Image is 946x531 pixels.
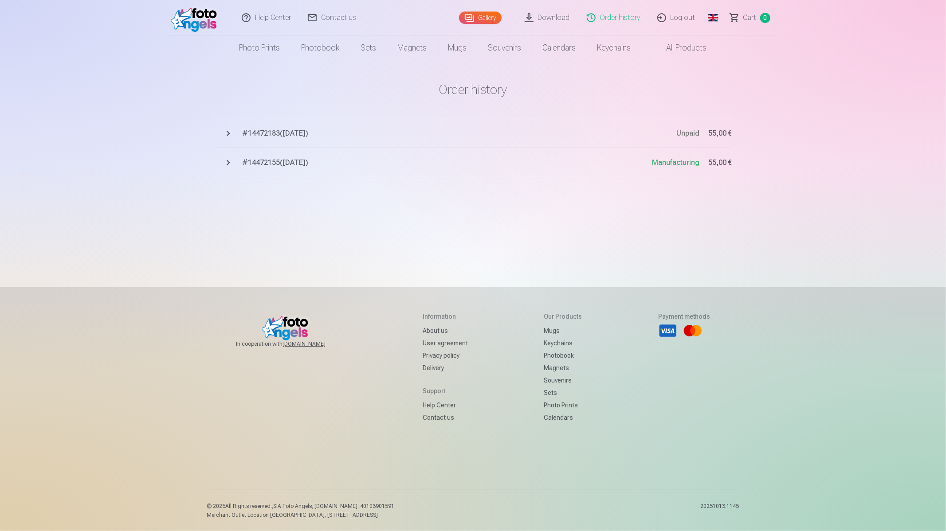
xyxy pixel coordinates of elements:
[214,119,732,148] button: #14472183([DATE])Unpaid55,00 €
[171,4,222,32] img: /fa1
[677,129,700,137] span: Unpaid
[423,362,468,374] a: Delivery
[544,349,582,362] a: Photobook
[544,374,582,387] a: Souvenirs
[652,158,700,167] span: Manufacturing
[423,349,468,362] a: Privacy policy
[438,35,478,60] a: Mugs
[544,399,582,411] a: Photo prints
[229,35,291,60] a: Photo prints
[236,340,347,347] span: In cooperation with
[423,399,468,411] a: Help Center
[243,128,677,139] span: # 14472183 ( [DATE] )
[760,13,770,23] span: 0
[544,324,582,337] a: Mugs
[642,35,718,60] a: All products
[459,12,502,24] a: Gallery
[207,503,395,510] p: © 2025 All Rights reserved. ,
[283,340,347,347] a: [DOMAIN_NAME]
[274,503,395,509] span: SIA Foto Angels, [DOMAIN_NAME]. 40103901591
[387,35,438,60] a: Magnets
[587,35,642,60] a: Keychains
[544,312,582,321] h5: Our products
[350,35,387,60] a: Sets
[701,503,739,519] p: 20251013.1145
[243,157,652,168] span: # 14472155 ( [DATE] )
[423,312,468,321] h5: Information
[743,12,757,23] span: Сart
[423,387,468,395] h5: Support
[544,362,582,374] a: Magnets
[544,387,582,399] a: Sets
[423,337,468,349] a: User agreement
[658,321,678,340] li: Visa
[214,82,732,98] h1: Order history
[709,128,732,139] span: 55,00 €
[207,511,395,519] p: Merchant Outlet Location [GEOGRAPHIC_DATA], [STREET_ADDRESS]
[544,337,582,349] a: Keychains
[423,411,468,424] a: Contact us
[423,324,468,337] a: About us
[709,157,732,168] span: 55,00 €
[658,312,710,321] h5: Payment methods
[214,148,732,177] button: #14472155([DATE])Manufacturing55,00 €
[683,321,703,340] li: Mastercard
[478,35,532,60] a: Souvenirs
[544,411,582,424] a: Calendars
[532,35,587,60] a: Calendars
[291,35,350,60] a: Photobook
